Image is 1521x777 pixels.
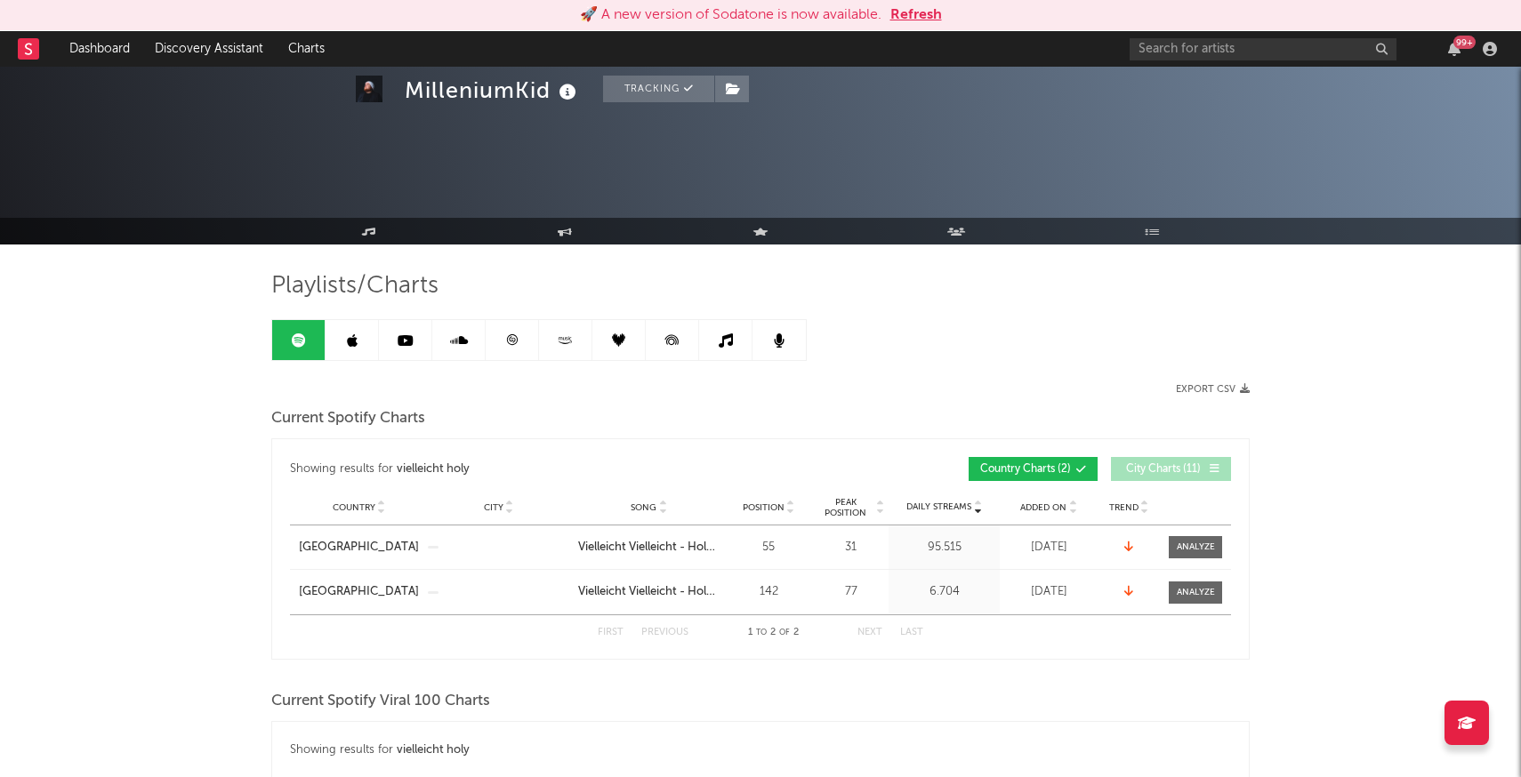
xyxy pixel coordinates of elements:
a: [GEOGRAPHIC_DATA] [299,583,419,601]
div: 77 [817,583,884,601]
input: Search for artists [1130,38,1396,60]
a: Charts [276,31,337,67]
div: vielleicht holy [397,459,470,480]
button: Country Charts(2) [969,457,1098,481]
button: First [598,628,624,637]
div: 95.515 [893,539,995,557]
span: Current Spotify Viral 100 Charts [271,691,490,712]
div: vielleicht holy [397,740,470,761]
span: of [779,629,790,637]
button: City Charts(11) [1111,457,1231,481]
span: Trend [1109,502,1139,513]
span: Current Spotify Charts [271,408,425,429]
div: 142 [728,583,809,601]
span: Added On [1020,502,1066,513]
div: [DATE] [1004,539,1093,557]
div: 1 2 2 [724,622,822,644]
span: City [484,502,503,513]
div: MilleniumKid [405,76,581,105]
button: Tracking [603,76,714,102]
span: Country [333,502,375,513]
button: Last [900,628,923,637]
div: Showing results for [290,457,760,481]
span: Daily Streams [906,501,971,514]
div: 31 [817,539,884,557]
a: Dashboard [57,31,142,67]
a: Vielleicht Vielleicht - Holy Priest & elMefti Remix [578,539,720,557]
div: 55 [728,539,809,557]
button: Next [857,628,882,637]
button: Previous [641,628,688,637]
span: Playlists/Charts [271,276,439,297]
div: 6.704 [893,583,995,601]
div: 🚀 A new version of Sodatone is now available. [580,4,881,26]
div: 99 + [1453,36,1476,49]
div: [DATE] [1004,583,1093,601]
a: Discovery Assistant [142,31,276,67]
button: Refresh [890,4,942,26]
button: Export CSV [1176,384,1250,395]
span: Country Charts ( 2 ) [980,464,1071,475]
a: Vielleicht Vielleicht - Holy Priest & elMefti Remix [578,583,720,601]
span: Song [631,502,656,513]
span: City Charts ( 11 ) [1123,464,1204,475]
button: 99+ [1448,42,1461,56]
span: Peak Position [817,497,873,518]
span: Position [743,502,785,513]
div: Showing results for [290,740,760,761]
a: [GEOGRAPHIC_DATA] [299,539,419,557]
span: to [756,629,767,637]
